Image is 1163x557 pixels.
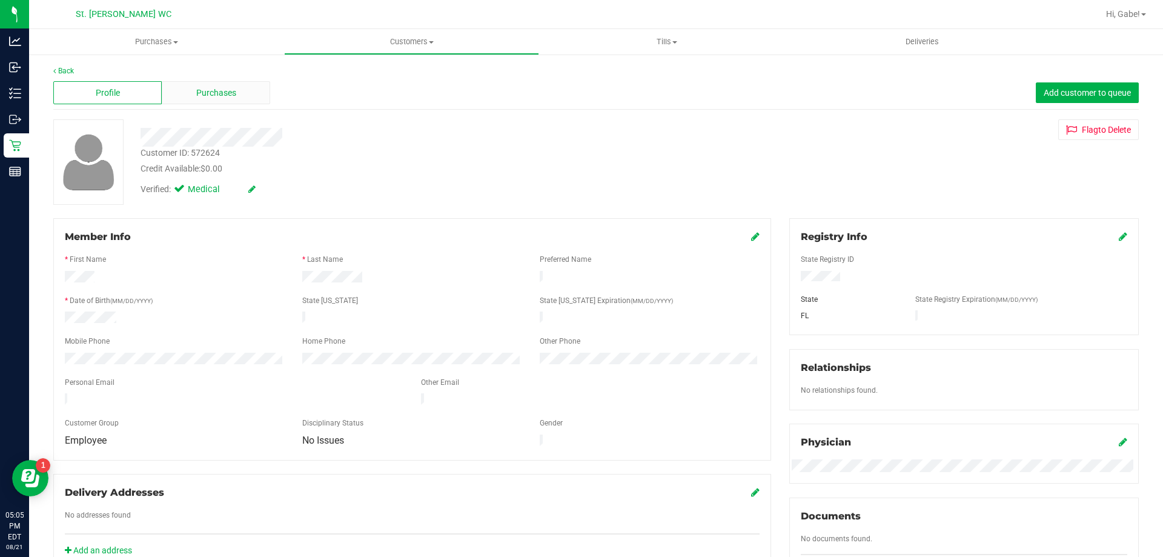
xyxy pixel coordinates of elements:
label: State Registry ID [801,254,854,265]
span: St. [PERSON_NAME] WC [76,9,171,19]
span: Employee [65,435,107,446]
span: No Issues [302,435,344,446]
inline-svg: Inventory [9,87,21,99]
label: Home Phone [302,336,345,347]
label: First Name [70,254,106,265]
button: Flagto Delete [1058,119,1139,140]
div: Customer ID: 572624 [141,147,220,159]
span: (MM/DD/YYYY) [110,298,153,304]
span: Profile [96,87,120,99]
label: Personal Email [65,377,114,388]
span: Physician [801,436,851,448]
label: Customer Group [65,418,119,429]
span: Tills [540,36,794,47]
inline-svg: Reports [9,165,21,178]
span: (MM/DD/YYYY) [995,296,1038,303]
label: Other Phone [540,336,580,347]
div: FL [792,310,907,321]
label: Preferred Name [540,254,591,265]
inline-svg: Analytics [9,35,21,47]
a: Deliveries [795,29,1050,55]
a: Tills [539,29,794,55]
a: Back [53,67,74,75]
div: Verified: [141,183,256,196]
span: (MM/DD/YYYY) [631,298,673,304]
div: State [792,294,907,305]
span: Deliveries [889,36,955,47]
label: Gender [540,418,563,429]
a: Customers [284,29,539,55]
iframe: Resource center unread badge [36,458,50,473]
span: Purchases [29,36,284,47]
div: Credit Available: [141,162,674,175]
span: Registry Info [801,231,867,242]
span: Delivery Addresses [65,487,164,498]
inline-svg: Retail [9,139,21,152]
span: $0.00 [200,164,222,173]
span: Member Info [65,231,131,242]
label: Mobile Phone [65,336,110,347]
span: Customers [285,36,538,47]
a: Add an address [65,545,132,555]
button: Add customer to queue [1036,82,1139,103]
span: Documents [801,510,861,522]
span: Purchases [196,87,236,99]
a: Purchases [29,29,284,55]
label: State [US_STATE] Expiration [540,295,673,306]
label: Other Email [421,377,459,388]
span: No documents found. [801,535,872,543]
p: 05:05 PM EDT [5,510,24,542]
span: Relationships [801,362,871,373]
p: 08/21 [5,542,24,552]
label: State Registry Expiration [915,294,1038,305]
span: Medical [188,183,236,196]
label: Last Name [307,254,343,265]
inline-svg: Inbound [9,61,21,73]
span: Add customer to queue [1044,88,1131,98]
label: Date of Birth [70,295,153,306]
img: user-icon.png [57,131,121,193]
label: No addresses found [65,510,131,521]
iframe: Resource center [12,460,48,496]
span: Hi, Gabe! [1106,9,1140,19]
inline-svg: Outbound [9,113,21,125]
label: State [US_STATE] [302,295,358,306]
label: No relationships found. [801,385,878,396]
label: Disciplinary Status [302,418,363,429]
